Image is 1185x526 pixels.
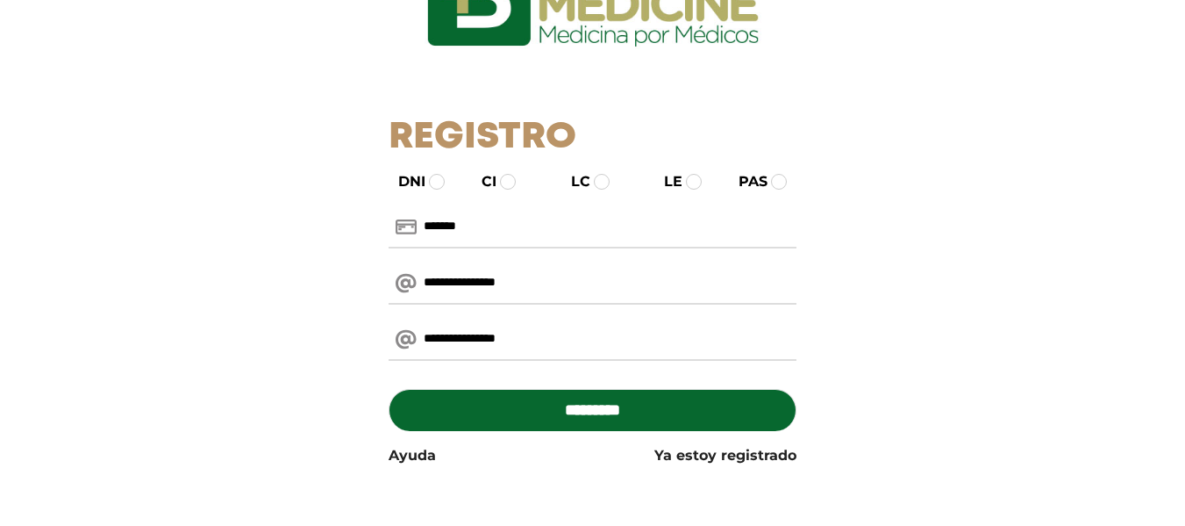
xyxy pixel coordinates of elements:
label: PAS [723,171,767,192]
a: Ayuda [389,445,436,466]
h1: Registro [389,116,796,160]
label: LE [648,171,682,192]
label: CI [466,171,496,192]
a: Ya estoy registrado [654,445,796,466]
label: LC [555,171,590,192]
label: DNI [382,171,425,192]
